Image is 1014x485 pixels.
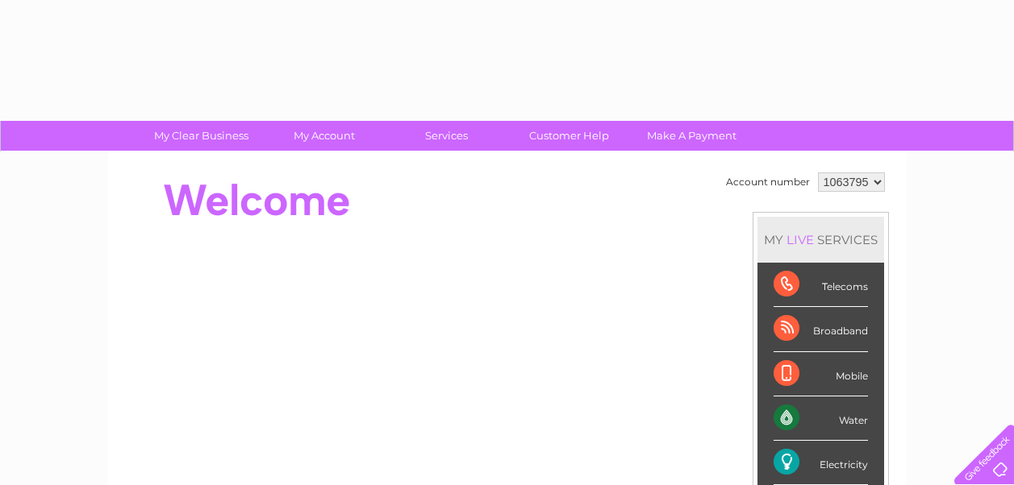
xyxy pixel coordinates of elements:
a: Services [380,121,513,151]
div: LIVE [783,232,817,247]
a: Make A Payment [625,121,758,151]
div: Telecoms [774,263,868,307]
div: MY SERVICES [757,217,884,263]
div: Mobile [774,352,868,396]
a: My Account [257,121,390,151]
div: Water [774,396,868,441]
div: Broadband [774,307,868,351]
a: My Clear Business [135,121,268,151]
a: Customer Help [503,121,636,151]
td: Account number [722,168,814,196]
div: Electricity [774,441,868,485]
